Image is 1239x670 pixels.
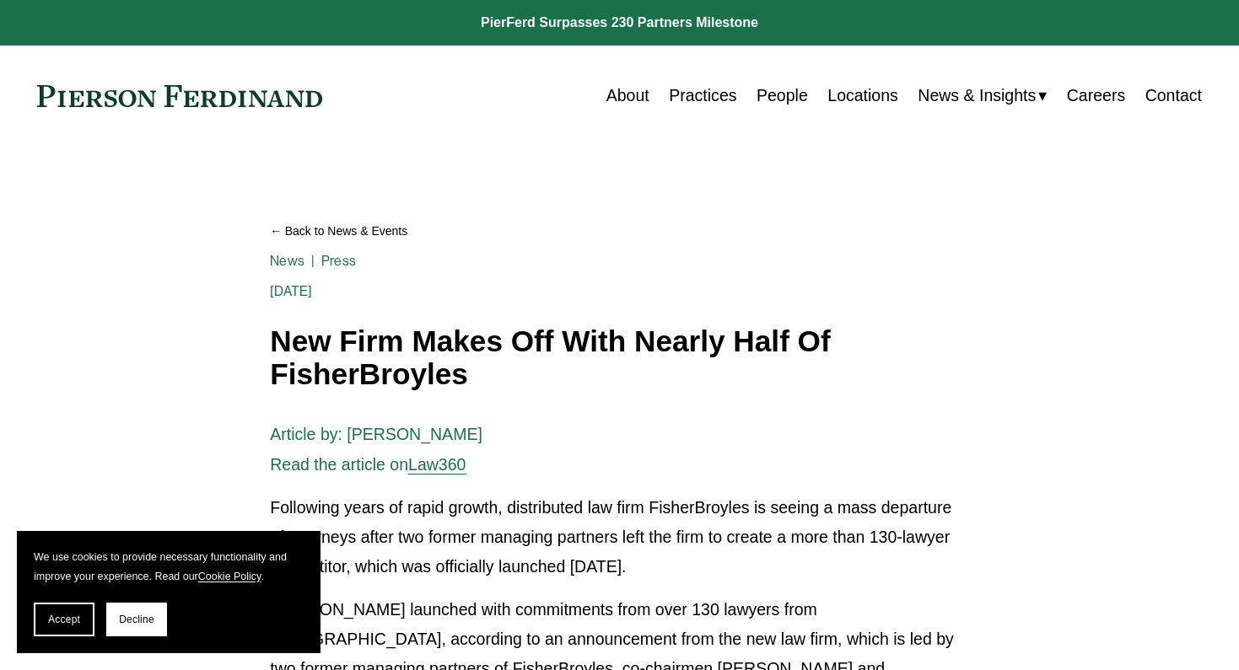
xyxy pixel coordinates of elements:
[270,283,312,299] span: [DATE]
[321,253,356,269] a: Press
[918,81,1036,110] span: News & Insights
[48,614,80,625] span: Accept
[827,79,898,112] a: Locations
[918,79,1047,112] a: folder dropdown
[270,425,482,473] span: Article by: [PERSON_NAME] Read the article on
[270,217,969,246] a: Back to News & Events
[757,79,808,112] a: People
[1067,79,1125,112] a: Careers
[106,603,167,636] button: Decline
[669,79,736,112] a: Practices
[34,603,94,636] button: Accept
[1145,79,1202,112] a: Contact
[270,493,969,582] p: Following years of rapid growth, distributed law firm FisherBroyles is seeing a mass departure of...
[198,571,261,582] a: Cookie Policy
[270,325,969,390] h1: New Firm Makes Off With Nearly Half Of FisherBroyles
[34,548,304,586] p: We use cookies to provide necessary functionality and improve your experience. Read our .
[270,253,304,269] a: News
[119,614,154,625] span: Decline
[606,79,649,112] a: About
[17,531,321,653] section: Cookie banner
[408,455,466,474] a: Law360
